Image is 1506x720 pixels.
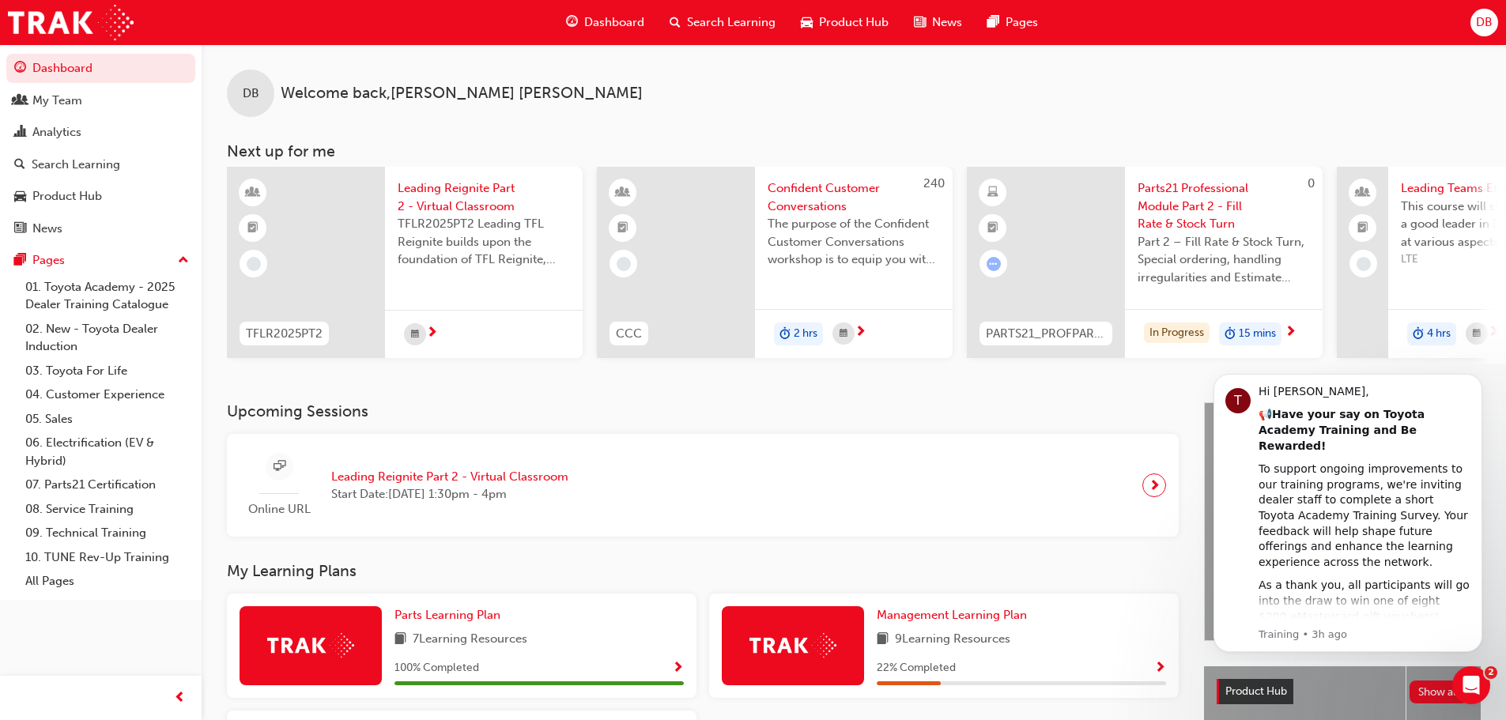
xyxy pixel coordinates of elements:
[553,6,657,39] a: guage-iconDashboard
[394,630,406,650] span: book-icon
[14,222,26,236] span: news-icon
[6,246,195,275] button: Pages
[657,6,788,39] a: search-iconSearch Learning
[19,569,195,594] a: All Pages
[987,257,1001,271] span: learningRecordVerb_ATTEMPT-icon
[1190,360,1506,662] iframe: Intercom notifications message
[267,633,354,658] img: Trak
[672,658,684,678] button: Show Progress
[398,179,570,215] span: Leading Reignite Part 2 - Virtual Classroom
[987,218,998,239] span: booktick-icon
[801,13,813,32] span: car-icon
[227,402,1179,420] h3: Upcoming Sessions
[819,13,889,32] span: Product Hub
[426,326,438,341] span: next-icon
[14,158,25,172] span: search-icon
[240,500,319,518] span: Online URL
[794,325,817,343] span: 2 hrs
[398,215,570,269] span: TFLR2025PT2 Leading TFL Reignite builds upon the foundation of TFL Reignite, reaffirming our comm...
[14,126,26,140] span: chart-icon
[14,190,26,204] span: car-icon
[1154,658,1166,678] button: Show Progress
[6,51,195,246] button: DashboardMy TeamAnalyticsSearch LearningProduct HubNews
[975,6,1051,39] a: pages-iconPages
[1217,679,1468,704] a: Product HubShow all
[877,630,889,650] span: book-icon
[967,167,1323,358] a: 0PARTS21_PROFPART2_0923_ELParts21 Professional Module Part 2 - Fill Rate & Stock TurnPart 2 – Fil...
[1225,684,1287,698] span: Product Hub
[923,176,945,190] span: 240
[914,13,926,32] span: news-icon
[32,251,65,270] div: Pages
[19,383,195,407] a: 04. Customer Experience
[32,187,102,205] div: Product Hub
[19,407,195,432] a: 05. Sales
[1285,326,1297,340] span: next-icon
[32,220,62,238] div: News
[1225,324,1236,345] span: duration-icon
[394,659,479,677] span: 100 % Completed
[247,183,259,203] span: learningResourceType_INSTRUCTOR_LED-icon
[32,92,82,110] div: My Team
[617,218,628,239] span: booktick-icon
[877,659,956,677] span: 22 % Completed
[178,251,189,271] span: up-icon
[1473,324,1481,344] span: calendar-icon
[394,608,500,622] span: Parts Learning Plan
[901,6,975,39] a: news-iconNews
[19,275,195,317] a: 01. Toyota Academy - 2025 Dealer Training Catalogue
[6,150,195,179] a: Search Learning
[1357,257,1371,271] span: learningRecordVerb_NONE-icon
[174,688,186,708] span: prev-icon
[1149,474,1161,496] span: next-icon
[584,13,644,32] span: Dashboard
[1476,13,1493,32] span: DB
[19,545,195,570] a: 10. TUNE Rev-Up Training
[1410,680,1469,703] button: Show all
[281,85,643,103] span: Welcome back , [PERSON_NAME] [PERSON_NAME]
[1452,666,1490,704] iframe: Intercom live chat
[19,359,195,383] a: 03. Toyota For Life
[877,608,1027,622] span: Management Learning Plan
[670,13,681,32] span: search-icon
[1308,176,1315,190] span: 0
[1138,179,1310,233] span: Parts21 Professional Module Part 2 - Fill Rate & Stock Turn
[1413,324,1424,345] span: duration-icon
[19,497,195,522] a: 08. Service Training
[1485,666,1497,679] span: 2
[768,179,940,215] span: Confident Customer Conversations
[274,457,285,477] span: sessionType_ONLINE_URL-icon
[895,630,1010,650] span: 9 Learning Resources
[19,473,195,497] a: 07. Parts21 Certification
[6,214,195,243] a: News
[247,257,261,271] span: learningRecordVerb_NONE-icon
[1470,9,1498,36] button: DB
[1357,218,1368,239] span: booktick-icon
[768,215,940,269] span: The purpose of the Confident Customer Conversations workshop is to equip you with tools to commun...
[779,324,791,345] span: duration-icon
[687,13,776,32] span: Search Learning
[616,325,642,343] span: CCC
[1488,326,1500,340] span: next-icon
[6,118,195,147] a: Analytics
[566,13,578,32] span: guage-icon
[877,606,1033,624] a: Management Learning Plan
[749,633,836,658] img: Trak
[986,325,1106,343] span: PARTS21_PROFPART2_0923_EL
[1006,13,1038,32] span: Pages
[6,54,195,83] a: Dashboard
[14,94,26,108] span: people-icon
[240,447,1166,525] a: Online URLLeading Reignite Part 2 - Virtual ClassroomStart Date:[DATE] 1:30pm - 4pm
[8,5,134,40] img: Trak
